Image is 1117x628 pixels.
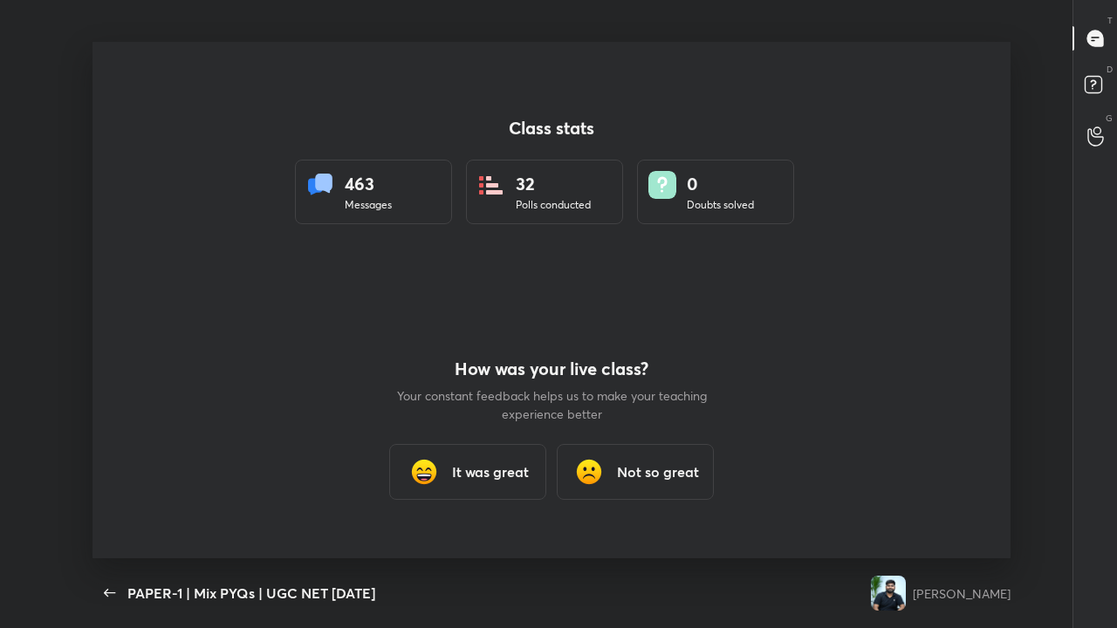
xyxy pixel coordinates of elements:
[1107,63,1113,76] p: D
[516,197,591,213] div: Polls conducted
[295,118,808,139] h4: Class stats
[306,171,334,199] img: statsMessages.856aad98.svg
[345,171,392,197] div: 463
[648,171,676,199] img: doubts.8a449be9.svg
[394,358,709,379] h4: How was your live class?
[407,454,442,489] img: grinning_face_with_smiling_eyes_cmp.gif
[127,583,375,604] div: PAPER-1 | Mix PYQs | UGC NET [DATE]
[1107,14,1113,27] p: T
[516,171,591,197] div: 32
[687,197,754,213] div: Doubts solved
[477,171,505,199] img: statsPoll.b571884d.svg
[452,461,529,482] h3: It was great
[687,171,754,197] div: 0
[572,454,606,489] img: frowning_face_cmp.gif
[394,386,709,423] p: Your constant feedback helps us to make your teaching experience better
[345,197,392,213] div: Messages
[913,584,1011,603] div: [PERSON_NAME]
[871,576,906,611] img: 9b1fab612e20440bb439e2fd48136936.jpg
[1106,112,1113,125] p: G
[617,461,699,482] h3: Not so great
